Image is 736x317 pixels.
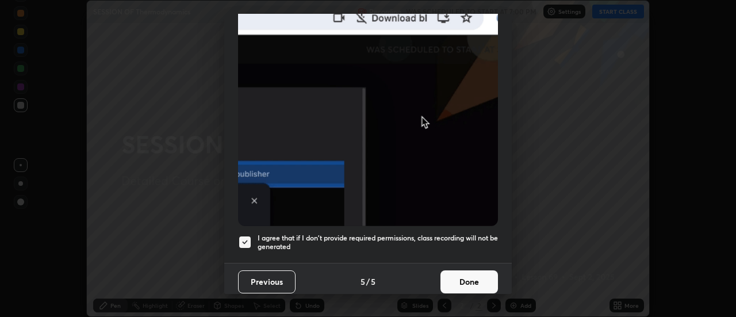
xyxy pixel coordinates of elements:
[440,270,498,293] button: Done
[361,276,365,288] h4: 5
[238,270,296,293] button: Previous
[258,234,498,251] h5: I agree that if I don't provide required permissions, class recording will not be generated
[371,276,375,288] h4: 5
[366,276,370,288] h4: /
